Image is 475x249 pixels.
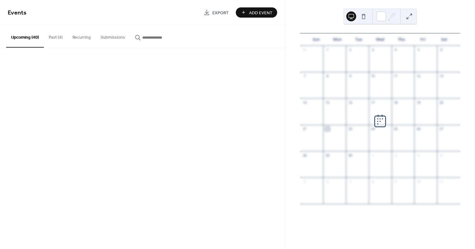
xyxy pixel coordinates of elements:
[6,25,44,48] button: Upcoming (40)
[416,74,421,78] div: 12
[302,127,307,131] div: 21
[199,7,233,18] a: Export
[327,33,348,46] div: Mon
[325,127,330,131] div: 22
[439,48,444,52] div: 6
[212,10,229,16] span: Export
[412,33,434,46] div: Fri
[348,127,352,131] div: 23
[348,33,369,46] div: Tue
[302,179,307,184] div: 5
[394,100,398,105] div: 18
[371,179,375,184] div: 8
[302,100,307,105] div: 14
[302,153,307,158] div: 28
[68,25,96,47] button: Recurring
[348,48,352,52] div: 2
[249,10,273,16] span: Add Event
[348,74,352,78] div: 9
[439,127,444,131] div: 27
[416,100,421,105] div: 19
[369,33,391,46] div: Wed
[348,100,352,105] div: 16
[325,74,330,78] div: 8
[325,48,330,52] div: 1
[416,48,421,52] div: 5
[394,48,398,52] div: 4
[416,153,421,158] div: 3
[96,25,130,47] button: Submissions
[391,33,412,46] div: Thu
[371,100,375,105] div: 17
[371,74,375,78] div: 10
[416,179,421,184] div: 10
[439,179,444,184] div: 11
[439,100,444,105] div: 20
[325,153,330,158] div: 29
[348,179,352,184] div: 7
[394,74,398,78] div: 11
[325,100,330,105] div: 15
[325,179,330,184] div: 6
[302,48,307,52] div: 31
[394,153,398,158] div: 2
[371,153,375,158] div: 1
[302,74,307,78] div: 7
[416,127,421,131] div: 26
[439,74,444,78] div: 13
[371,48,375,52] div: 3
[439,153,444,158] div: 4
[236,7,277,18] button: Add Event
[348,153,352,158] div: 30
[8,7,27,19] span: Events
[44,25,68,47] button: Past (4)
[305,33,327,46] div: Sun
[394,179,398,184] div: 9
[434,33,455,46] div: Sat
[371,127,375,131] div: 24
[394,127,398,131] div: 25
